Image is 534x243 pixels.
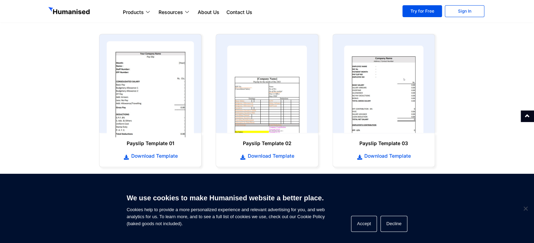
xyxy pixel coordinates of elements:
h6: Payslip Template 02 [223,140,311,147]
a: Products [119,8,155,16]
span: Decline [522,205,529,212]
a: Download Template [340,152,428,160]
a: Sign In [445,5,484,17]
span: Download Template [246,152,294,159]
span: Download Template [129,152,177,159]
span: Cookies help to provide a more personalized experience and relevant advertising for you, and web ... [127,190,325,227]
img: payslip template [344,45,423,133]
a: Try for Free [402,5,442,17]
a: Download Template [106,152,194,160]
img: payslip template [227,45,307,133]
img: payslip template [107,41,194,137]
h6: Payslip Template 03 [340,140,428,147]
img: GetHumanised Logo [48,7,91,16]
h6: We use cookies to make Humanised website a better place. [127,193,325,203]
h6: Payslip Template 01 [106,140,194,147]
button: Decline [380,216,407,232]
a: Resources [155,8,194,16]
a: About Us [194,8,223,16]
a: Contact Us [223,8,256,16]
span: Download Template [363,152,411,159]
a: Download Template [223,152,311,160]
button: Accept [351,216,377,232]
